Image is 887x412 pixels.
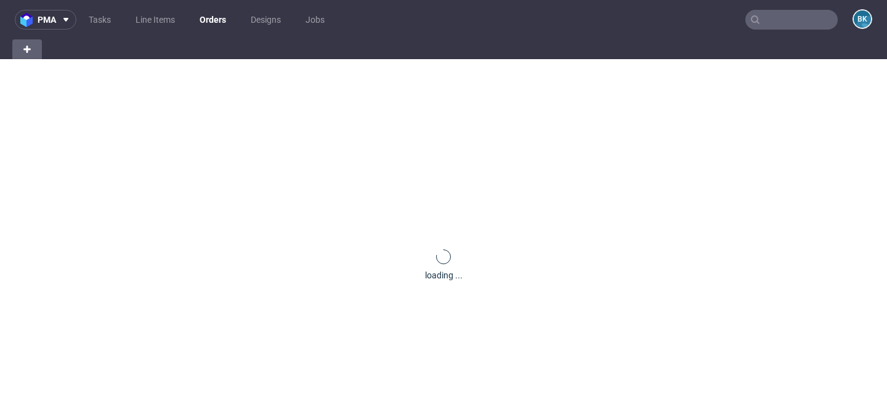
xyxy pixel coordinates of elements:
[20,13,38,27] img: logo
[854,10,871,28] figcaption: BK
[192,10,233,30] a: Orders
[128,10,182,30] a: Line Items
[243,10,288,30] a: Designs
[38,15,56,24] span: pma
[298,10,332,30] a: Jobs
[15,10,76,30] button: pma
[81,10,118,30] a: Tasks
[425,269,463,281] div: loading ...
